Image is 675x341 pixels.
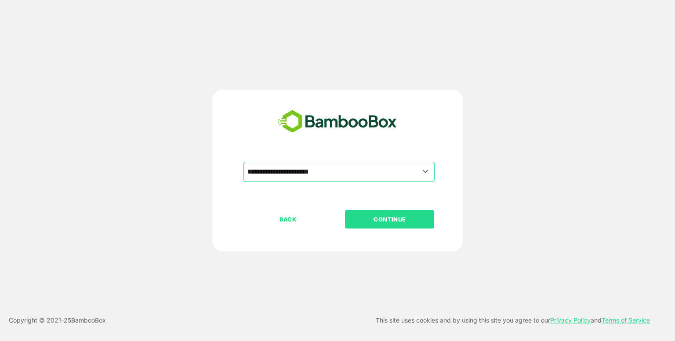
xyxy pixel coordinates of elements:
p: This site uses cookies and by using this site you agree to our and [376,315,650,326]
a: Terms of Service [602,316,650,324]
p: BACK [244,214,332,224]
button: BACK [243,210,333,229]
p: CONTINUE [346,214,434,224]
a: Privacy Policy [550,316,591,324]
p: Copyright © 2021- 25 BambooBox [9,315,106,326]
img: bamboobox [273,107,402,136]
button: Open [420,166,432,178]
button: CONTINUE [345,210,434,229]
